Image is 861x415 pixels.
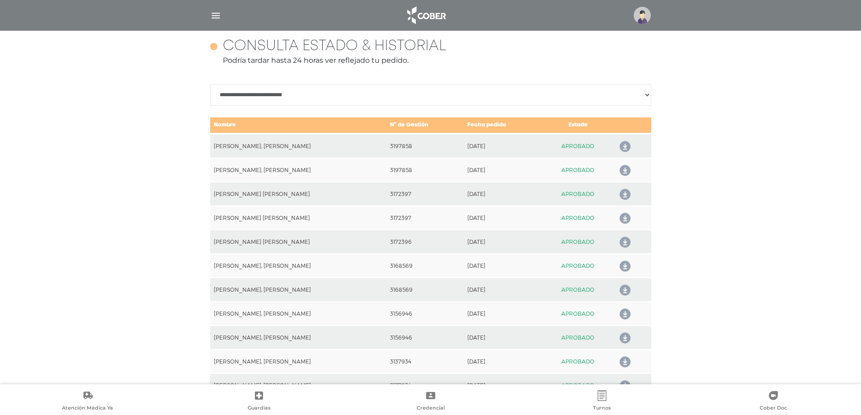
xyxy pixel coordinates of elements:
td: [DATE] [464,182,542,206]
span: Credencial [417,405,445,413]
a: Turnos [516,390,687,413]
td: [DATE] [464,230,542,254]
td: 3172397 [386,206,464,230]
td: [PERSON_NAME], [PERSON_NAME] [210,326,387,350]
td: APROBADO [542,182,615,206]
td: [PERSON_NAME], [PERSON_NAME] [210,350,387,373]
td: [DATE] [464,254,542,278]
td: 3137934 [386,350,464,373]
td: 3172397 [386,182,464,206]
td: APROBADO [542,350,615,373]
td: [PERSON_NAME] [PERSON_NAME] [210,182,387,206]
img: profile-placeholder.svg [634,7,651,24]
td: APROBADO [542,373,615,397]
td: [DATE] [464,134,542,158]
td: [PERSON_NAME], [PERSON_NAME] [210,302,387,326]
td: APROBADO [542,134,615,158]
span: Cober Doc [760,405,787,413]
td: APROBADO [542,326,615,350]
p: Podría tardar hasta 24 horas ver reflejado tu pedido. [210,55,651,66]
img: Cober_menu-lines-white.svg [210,10,221,21]
td: [DATE] [464,302,542,326]
td: N° de Gestión [386,117,464,134]
td: 3197858 [386,158,464,182]
td: 3197858 [386,134,464,158]
span: Guardias [248,405,271,413]
td: Nombre [210,117,387,134]
td: [DATE] [464,206,542,230]
td: [PERSON_NAME], [PERSON_NAME] [210,373,387,397]
span: Atención Médica Ya [62,405,113,413]
td: [DATE] [464,326,542,350]
td: 3168569 [386,278,464,302]
td: APROBADO [542,278,615,302]
a: Guardias [173,390,344,413]
td: APROBADO [542,254,615,278]
td: Estado [542,117,615,134]
td: APROBADO [542,206,615,230]
td: 3156946 [386,326,464,350]
span: Turnos [593,405,611,413]
td: [DATE] [464,350,542,373]
td: 3137934 [386,373,464,397]
td: Fecha pedido [464,117,542,134]
td: [DATE] [464,158,542,182]
td: APROBADO [542,302,615,326]
td: 3156946 [386,302,464,326]
td: [PERSON_NAME], [PERSON_NAME] [210,158,387,182]
td: 3168569 [386,254,464,278]
td: APROBADO [542,230,615,254]
td: [PERSON_NAME], [PERSON_NAME] [210,134,387,158]
td: 3172396 [386,230,464,254]
td: [DATE] [464,278,542,302]
td: [PERSON_NAME], [PERSON_NAME] [210,278,387,302]
img: logo_cober_home-white.png [402,5,450,26]
td: APROBADO [542,158,615,182]
a: Cober Doc [688,390,859,413]
td: [DATE] [464,373,542,397]
a: Credencial [345,390,516,413]
td: [PERSON_NAME] [PERSON_NAME] [210,230,387,254]
h4: Consulta estado & historial [223,38,446,55]
td: [PERSON_NAME], [PERSON_NAME] [210,254,387,278]
a: Atención Médica Ya [2,390,173,413]
td: [PERSON_NAME] [PERSON_NAME] [210,206,387,230]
